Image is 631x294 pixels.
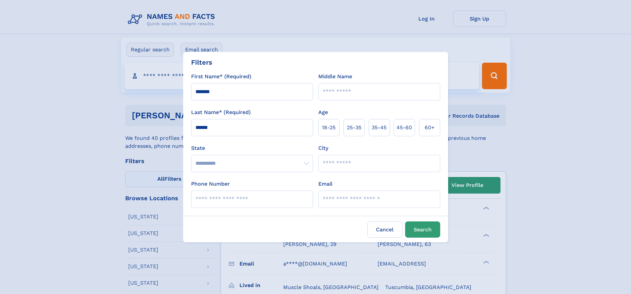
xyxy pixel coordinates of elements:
[425,124,435,132] span: 60+
[191,180,230,188] label: Phone Number
[322,124,336,132] span: 18‑25
[191,57,212,67] div: Filters
[367,221,402,238] label: Cancel
[191,73,251,81] label: First Name* (Required)
[318,73,352,81] label: Middle Name
[191,108,251,116] label: Last Name* (Required)
[318,180,333,188] label: Email
[318,108,328,116] label: Age
[372,124,387,132] span: 35‑45
[318,144,328,152] label: City
[191,144,313,152] label: State
[405,221,440,238] button: Search
[347,124,361,132] span: 25‑35
[396,124,412,132] span: 45‑60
